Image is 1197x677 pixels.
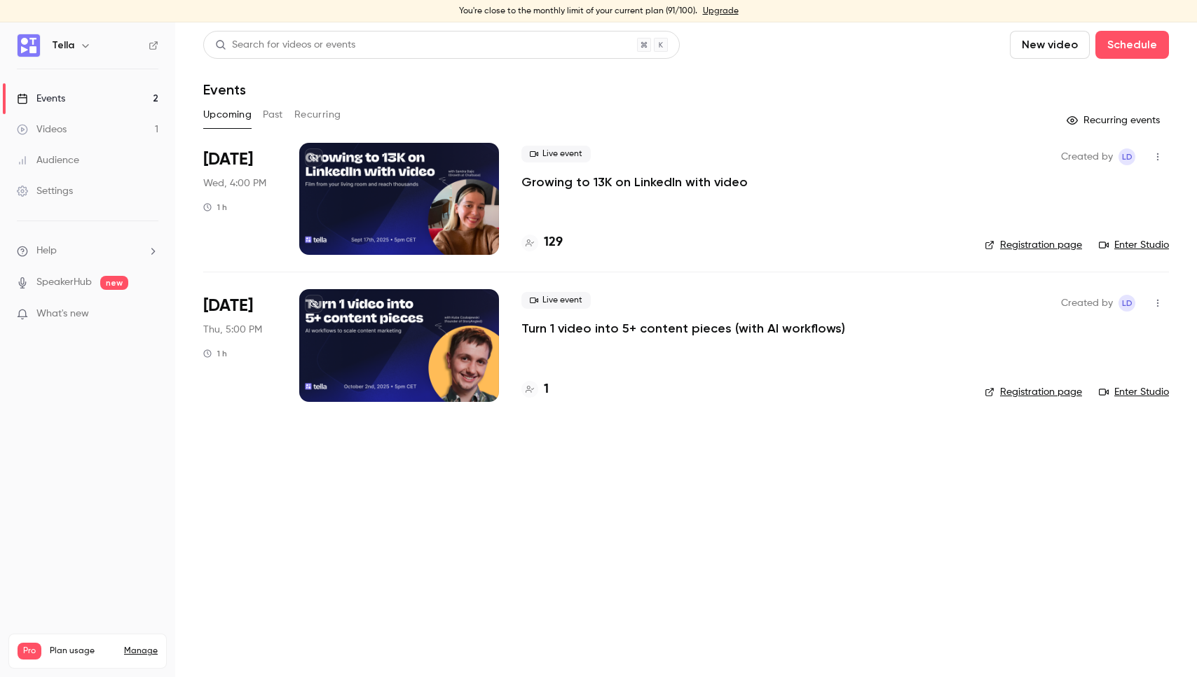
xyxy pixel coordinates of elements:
[1122,295,1133,312] span: Ld
[36,275,92,290] a: SpeakerHub
[18,34,40,57] img: Tella
[521,320,845,337] a: Turn 1 video into 5+ content pieces (with AI workflows)
[521,292,591,309] span: Live event
[521,233,563,252] a: 129
[100,276,128,290] span: new
[1061,295,1113,312] span: Created by
[36,244,57,258] span: Help
[203,323,262,337] span: Thu, 5:00 PM
[1061,148,1113,165] span: Created by
[985,238,1082,252] a: Registration page
[17,92,65,106] div: Events
[203,348,227,359] div: 1 h
[544,233,563,252] h4: 129
[521,380,549,399] a: 1
[544,380,549,399] h4: 1
[1119,148,1135,165] span: Louise de Sadeleer
[1095,31,1169,59] button: Schedule
[203,176,266,190] span: Wed, 4:00 PM
[521,146,591,162] span: Live event
[294,104,341,126] button: Recurring
[36,307,89,321] span: What's new
[18,643,41,659] span: Pro
[142,308,158,321] iframe: Noticeable Trigger
[50,645,116,657] span: Plan usage
[1099,238,1169,252] a: Enter Studio
[203,295,253,317] span: [DATE]
[17,244,158,258] li: help-dropdown-opener
[124,645,158,657] a: Manage
[203,202,227,213] div: 1 h
[215,38,355,53] div: Search for videos or events
[203,104,252,126] button: Upcoming
[521,174,748,190] a: Growing to 13K on LinkedIn with video
[985,385,1082,399] a: Registration page
[17,123,67,137] div: Videos
[1099,385,1169,399] a: Enter Studio
[263,104,283,126] button: Past
[52,39,74,53] h6: Tella
[203,143,277,255] div: Sep 17 Wed, 5:00 PM (Europe/Amsterdam)
[203,148,253,171] span: [DATE]
[203,289,277,401] div: Oct 2 Thu, 5:00 PM (Europe/Lisbon)
[1010,31,1090,59] button: New video
[17,184,73,198] div: Settings
[203,81,246,98] h1: Events
[1122,148,1133,165] span: Ld
[17,153,79,167] div: Audience
[1119,295,1135,312] span: Louise de Sadeleer
[1060,109,1169,132] button: Recurring events
[703,6,739,17] a: Upgrade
